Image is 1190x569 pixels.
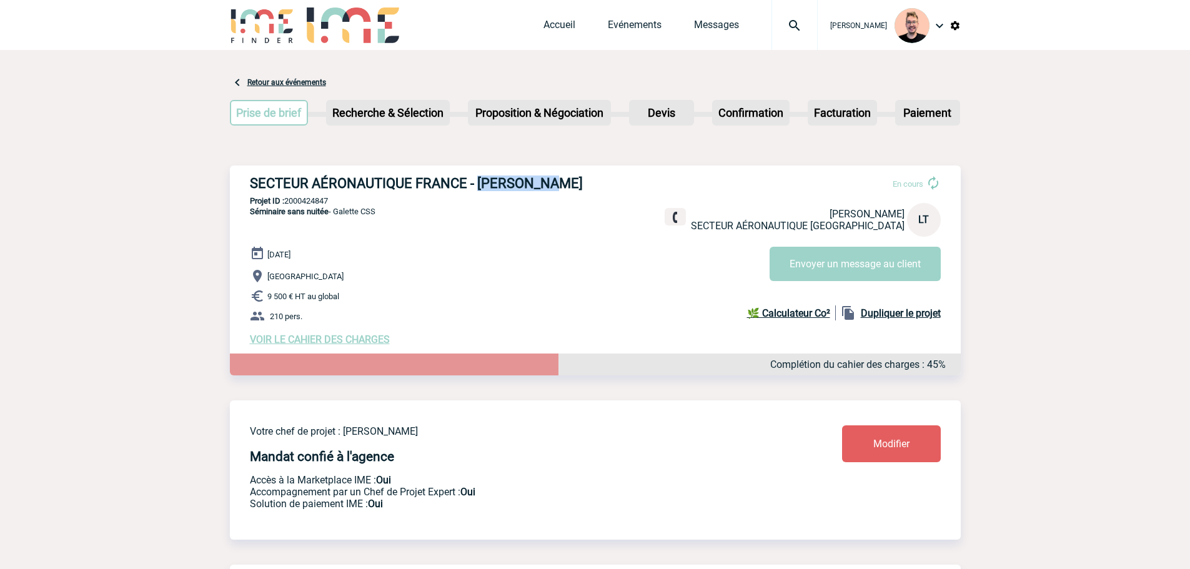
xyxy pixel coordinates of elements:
[918,214,929,225] span: LT
[250,176,625,191] h3: SECTEUR AÉRONAUTIQUE FRANCE - [PERSON_NAME]
[809,101,876,124] p: Facturation
[691,220,905,232] span: SECTEUR AÉRONAUTIQUE [GEOGRAPHIC_DATA]
[841,305,856,320] img: file_copy-black-24dp.png
[713,101,788,124] p: Confirmation
[368,498,383,510] b: Oui
[267,250,290,259] span: [DATE]
[830,21,887,30] span: [PERSON_NAME]
[896,101,959,124] p: Paiement
[250,207,329,216] span: Séminaire sans nuitée
[469,101,610,124] p: Proposition & Négociation
[543,19,575,36] a: Accueil
[873,438,910,450] span: Modifier
[250,449,394,464] h4: Mandat confié à l'agence
[250,334,390,345] a: VOIR LE CAHIER DES CHARGES
[270,312,302,321] span: 210 pers.
[250,498,768,510] p: Conformité aux process achat client, Prise en charge de la facturation, Mutualisation de plusieur...
[230,196,961,205] p: 2000424847
[250,486,768,498] p: Prestation payante
[694,19,739,36] a: Messages
[608,19,662,36] a: Evénements
[250,474,768,486] p: Accès à la Marketplace IME :
[830,208,905,220] span: [PERSON_NAME]
[327,101,449,124] p: Recherche & Sélection
[250,196,284,205] b: Projet ID :
[670,212,681,223] img: fixe.png
[376,474,391,486] b: Oui
[250,425,768,437] p: Votre chef de projet : [PERSON_NAME]
[231,101,307,124] p: Prise de brief
[230,7,295,43] img: IME-Finder
[460,486,475,498] b: Oui
[267,272,344,281] span: [GEOGRAPHIC_DATA]
[630,101,693,124] p: Devis
[893,179,923,189] span: En cours
[895,8,930,43] img: 129741-1.png
[250,207,375,216] span: - Galette CSS
[267,292,339,301] span: 9 500 € HT au global
[770,247,941,281] button: Envoyer un message au client
[247,78,326,87] a: Retour aux événements
[747,305,836,320] a: 🌿 Calculateur Co²
[747,307,830,319] b: 🌿 Calculateur Co²
[861,307,941,319] b: Dupliquer le projet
